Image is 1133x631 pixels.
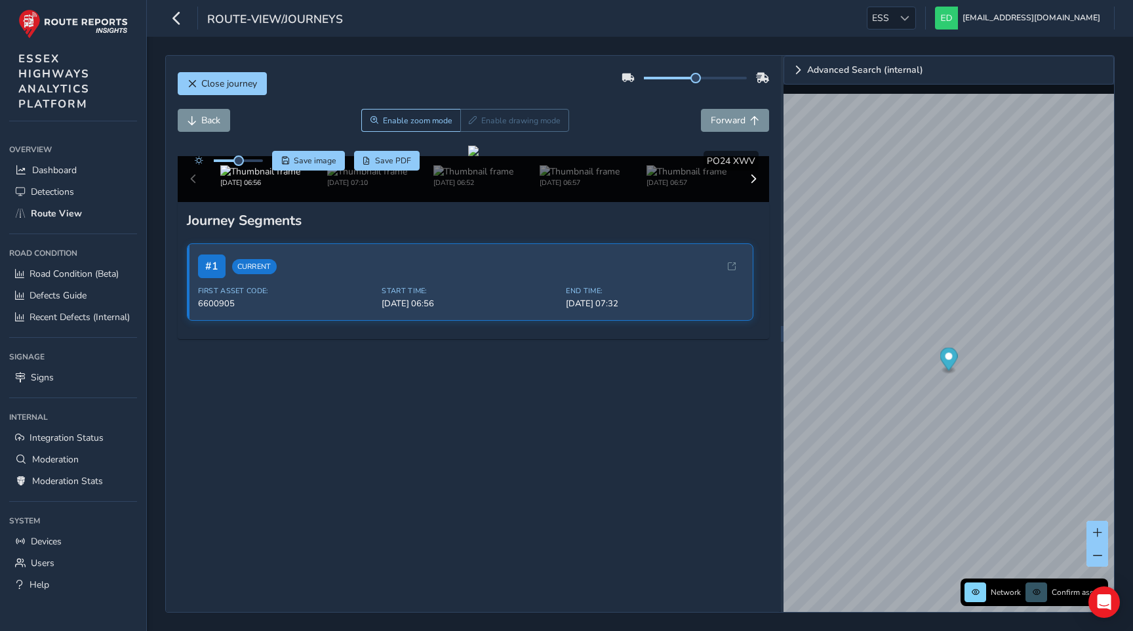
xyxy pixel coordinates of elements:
span: [DATE] 06:56 [382,298,558,310]
a: Moderation [9,449,137,470]
a: Moderation Stats [9,470,137,492]
span: Devices [31,535,62,548]
span: Moderation Stats [32,475,103,487]
img: Thumbnail frame [433,165,513,178]
a: Defects Guide [9,285,137,306]
span: [DATE] 07:32 [566,298,742,310]
span: End Time: [566,286,742,296]
span: ESS [867,7,894,29]
span: Forward [711,114,745,127]
span: Dashboard [32,164,77,176]
img: Thumbnail frame [220,165,300,178]
span: Detections [31,186,74,198]
a: Road Condition (Beta) [9,263,137,285]
span: Recent Defects (Internal) [30,311,130,323]
a: Detections [9,181,137,203]
span: [EMAIL_ADDRESS][DOMAIN_NAME] [963,7,1100,30]
button: Save [272,151,345,171]
div: Journey Segments [187,211,761,230]
div: [DATE] 07:10 [327,178,407,188]
button: PDF [354,151,420,171]
span: ESSEX HIGHWAYS ANALYTICS PLATFORM [18,51,90,112]
div: [DATE] 06:56 [220,178,300,188]
img: diamond-layout [935,7,958,30]
span: Users [31,557,54,569]
span: Help [30,579,49,591]
img: rr logo [18,9,128,39]
span: Network [991,587,1021,598]
span: Defects Guide [30,289,87,302]
span: Save image [294,155,336,166]
span: Save PDF [375,155,411,166]
span: # 1 [198,254,226,278]
div: Map marker [940,348,957,375]
div: Signage [9,347,137,367]
button: [EMAIL_ADDRESS][DOMAIN_NAME] [935,7,1105,30]
button: Forward [701,109,769,132]
div: Internal [9,407,137,427]
span: PO24 XWV [707,155,755,167]
a: Signs [9,367,137,388]
button: Close journey [178,72,267,95]
a: Route View [9,203,137,224]
span: Integration Status [30,432,104,444]
span: Current [232,259,277,274]
button: Back [178,109,230,132]
span: First Asset Code: [198,286,374,296]
span: Enable zoom mode [383,115,452,126]
span: Signs [31,371,54,384]
div: Overview [9,140,137,159]
span: Road Condition (Beta) [30,268,119,280]
span: Close journey [201,77,257,90]
div: [DATE] 06:57 [540,178,620,188]
div: [DATE] 06:52 [433,178,513,188]
a: Recent Defects (Internal) [9,306,137,328]
span: Start Time: [382,286,558,296]
span: Moderation [32,453,79,466]
a: Expand [784,56,1114,85]
div: Open Intercom Messenger [1088,586,1120,618]
a: Help [9,574,137,596]
a: Users [9,552,137,574]
img: Thumbnail frame [646,165,726,178]
img: Thumbnail frame [327,165,407,178]
a: Integration Status [9,427,137,449]
a: Devices [9,531,137,552]
span: route-view/journeys [207,11,343,30]
div: Road Condition [9,243,137,263]
div: System [9,511,137,531]
span: 6600905 [198,298,374,310]
span: Back [201,114,220,127]
img: Thumbnail frame [540,165,620,178]
div: [DATE] 06:57 [646,178,726,188]
button: Zoom [361,109,460,132]
a: Dashboard [9,159,137,181]
span: Advanced Search (internal) [807,66,923,75]
span: Confirm assets [1052,587,1104,598]
span: Route View [31,207,82,220]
